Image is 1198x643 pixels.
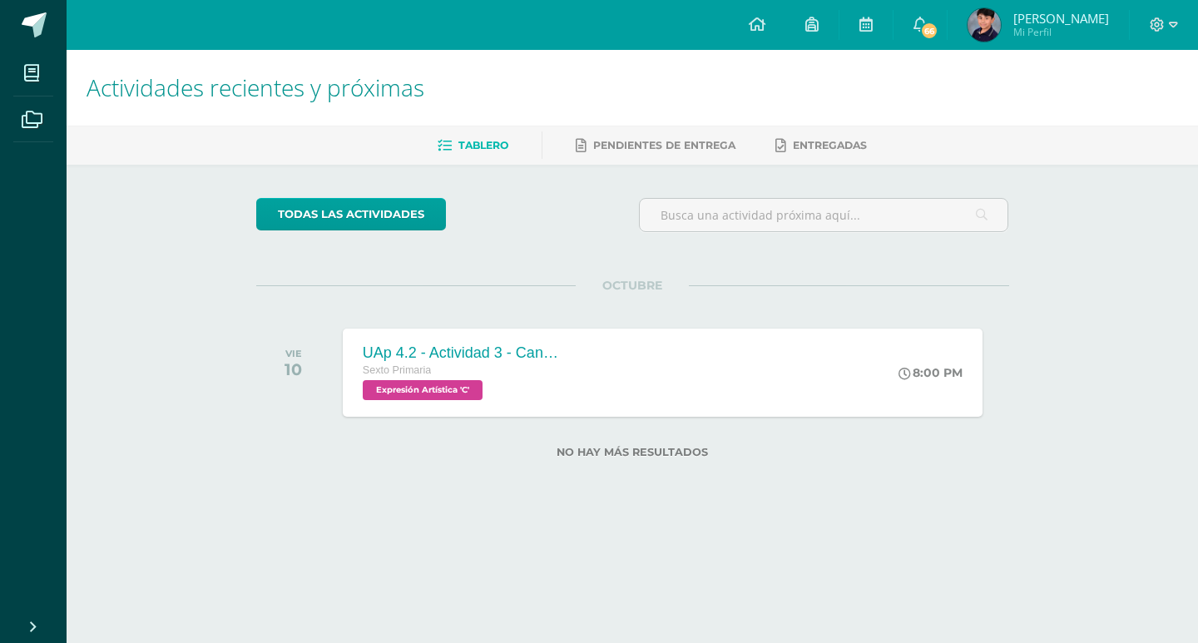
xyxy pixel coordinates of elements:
[920,22,938,40] span: 66
[256,198,446,230] a: todas las Actividades
[1013,10,1109,27] span: [PERSON_NAME]
[968,8,1001,42] img: 5d6c193c1e1b0470717edca348375389.png
[775,132,867,159] a: Entregadas
[593,139,735,151] span: Pendientes de entrega
[438,132,508,159] a: Tablero
[640,199,1008,231] input: Busca una actividad próxima aquí...
[576,278,689,293] span: OCTUBRE
[363,364,432,376] span: Sexto Primaria
[458,139,508,151] span: Tablero
[576,132,735,159] a: Pendientes de entrega
[87,72,424,103] span: Actividades recientes y próximas
[363,380,483,400] span: Expresión Artística 'C'
[285,359,302,379] div: 10
[793,139,867,151] span: Entregadas
[256,446,1009,458] label: No hay más resultados
[898,365,963,380] div: 8:00 PM
[363,344,562,362] div: UAp 4.2 - Actividad 3 - Canción "Luna de Xelajú" completa/Afiche con témpera
[1013,25,1109,39] span: Mi Perfil
[285,348,302,359] div: VIE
